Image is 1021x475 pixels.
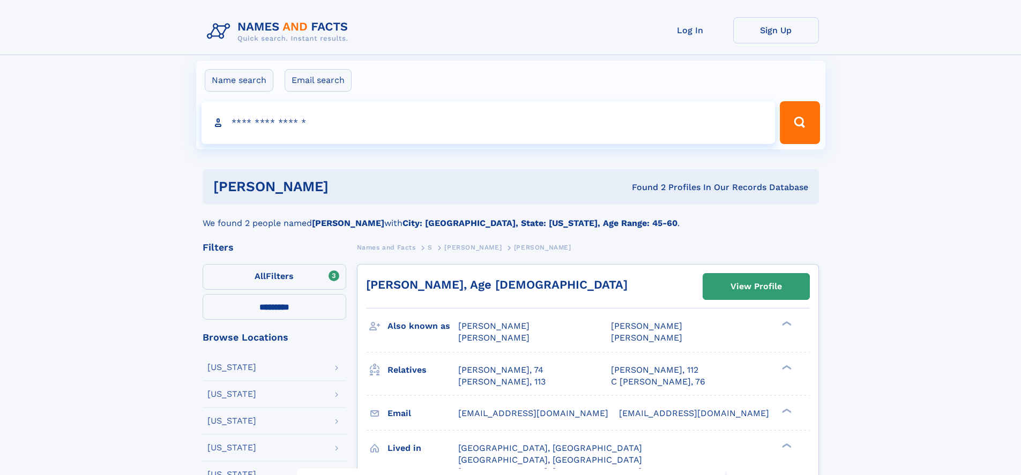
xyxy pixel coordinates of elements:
[203,243,346,252] div: Filters
[619,408,769,418] span: [EMAIL_ADDRESS][DOMAIN_NAME]
[444,244,502,251] span: [PERSON_NAME]
[428,240,433,254] a: S
[458,333,530,343] span: [PERSON_NAME]
[387,404,458,423] h3: Email
[444,240,502,254] a: [PERSON_NAME]
[703,274,809,299] a: View Profile
[647,17,733,43] a: Log In
[779,364,792,371] div: ❯
[733,17,819,43] a: Sign Up
[403,218,677,228] b: City: [GEOGRAPHIC_DATA], State: [US_STATE], Age Range: 45-60
[458,408,608,418] span: [EMAIL_ADDRESS][DOMAIN_NAME]
[203,17,357,46] img: Logo Names and Facts
[203,333,346,342] div: Browse Locations
[779,442,792,449] div: ❯
[207,390,256,398] div: [US_STATE]
[312,218,384,228] b: [PERSON_NAME]
[203,204,819,230] div: We found 2 people named with .
[780,101,819,144] button: Search Button
[611,364,698,376] a: [PERSON_NAME], 112
[611,376,705,388] a: C [PERSON_NAME], 76
[387,317,458,335] h3: Also known as
[480,182,808,193] div: Found 2 Profiles In Our Records Database
[366,278,628,291] a: [PERSON_NAME], Age [DEMOGRAPHIC_DATA]
[731,274,782,299] div: View Profile
[458,321,530,331] span: [PERSON_NAME]
[611,321,682,331] span: [PERSON_NAME]
[779,320,792,327] div: ❯
[203,264,346,290] label: Filters
[205,69,273,92] label: Name search
[207,363,256,372] div: [US_STATE]
[428,244,433,251] span: S
[207,417,256,425] div: [US_STATE]
[387,439,458,457] h3: Lived in
[458,455,642,465] span: [GEOGRAPHIC_DATA], [GEOGRAPHIC_DATA]
[458,376,546,388] a: [PERSON_NAME], 113
[611,333,682,343] span: [PERSON_NAME]
[458,443,642,453] span: [GEOGRAPHIC_DATA], [GEOGRAPHIC_DATA]
[514,244,571,251] span: [PERSON_NAME]
[202,101,776,144] input: search input
[357,240,416,254] a: Names and Facts
[387,361,458,379] h3: Relatives
[779,407,792,414] div: ❯
[207,443,256,452] div: [US_STATE]
[285,69,352,92] label: Email search
[458,364,543,376] a: [PERSON_NAME], 74
[213,180,480,193] h1: [PERSON_NAME]
[255,271,266,281] span: All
